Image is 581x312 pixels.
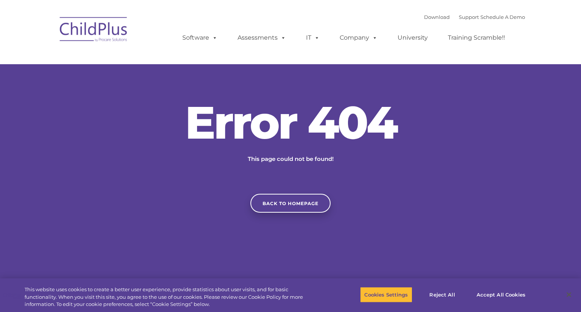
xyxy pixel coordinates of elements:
a: Schedule A Demo [480,14,525,20]
div: This website uses cookies to create a better user experience, provide statistics about user visit... [25,286,320,308]
a: Company [332,30,385,45]
a: Assessments [230,30,294,45]
h2: Error 404 [177,100,404,145]
a: IT [298,30,327,45]
a: Software [175,30,225,45]
img: ChildPlus by Procare Solutions [56,12,132,49]
button: Cookies Settings [360,287,412,303]
a: Download [424,14,450,20]
button: Accept All Cookies [472,287,530,303]
font: | [424,14,525,20]
a: Back to homepage [250,194,331,213]
a: University [390,30,435,45]
button: Reject All [419,287,466,303]
button: Close [561,286,577,303]
p: This page could not be found! [211,154,370,164]
a: Training Scramble!! [440,30,513,45]
a: Support [459,14,479,20]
